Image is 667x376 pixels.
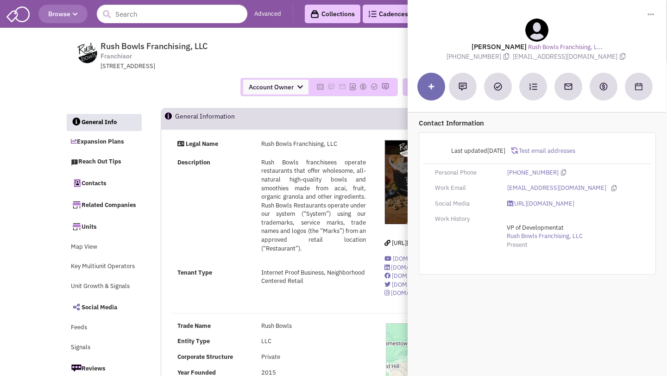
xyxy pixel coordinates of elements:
div: LLC [255,337,372,346]
img: Rush Bowls Franchising, LLC [385,140,549,224]
a: [DOMAIN_NAME][URL].. [384,263,457,271]
a: Related Companies [66,195,141,214]
span: Browse [48,10,78,18]
span: [DOMAIN_NAME][URL].. [393,255,459,263]
a: Units [66,217,141,236]
img: Please add to your accounts [371,83,378,90]
a: Collections [305,5,360,23]
img: icon-collection-lavender-black.svg [310,10,319,19]
a: Contacts [66,173,141,193]
span: [EMAIL_ADDRESS][DOMAIN_NAME] [513,52,628,61]
a: Unit Growth & Signals [66,278,141,295]
a: Advanced [254,10,281,19]
a: Rush Bowls Franchising, L... [528,43,603,52]
span: [DATE] [487,147,505,155]
img: Add a Task [494,82,502,91]
b: Corporate Structure [177,353,233,361]
strong: Legal Name [186,140,218,148]
a: [DOMAIN_NAME][URL] [384,289,453,297]
strong: Description [177,158,210,166]
a: [PHONE_NUMBER] [507,169,559,177]
div: Personal Phone [429,169,501,177]
h2: General Information [175,108,235,129]
span: [URL][DOMAIN_NAME] [392,239,454,247]
a: [EMAIL_ADDRESS][DOMAIN_NAME] [507,184,606,193]
span: Present [507,241,528,249]
span: Account Owner [243,80,308,94]
img: Please add to your accounts [327,83,335,90]
span: [PHONE_NUMBER] [447,52,513,61]
strong: Tenant Type [177,269,212,276]
img: Create a deal [599,82,608,91]
a: [URL][DOMAIN_NAME] [384,239,454,247]
img: Add a note [459,82,467,91]
a: Social Media [66,297,141,317]
span: VP of Development [507,224,558,232]
span: [DOMAIN_NAME][URL] [392,281,454,288]
img: Please add to your accounts [382,83,389,90]
a: [URL][DOMAIN_NAME] [507,200,574,208]
div: Private [255,353,372,362]
img: Subscribe to a cadence [529,82,537,91]
div: Internet Proof Business, Neighborhood Centered Retail [255,269,372,286]
a: Reach Out Tips [66,153,141,171]
a: [DOMAIN_NAME][URL].. [384,255,459,263]
div: Work Email [429,184,501,193]
div: [STREET_ADDRESS] [101,62,342,71]
p: Contact Information [419,118,656,128]
b: Entity Type [177,337,210,345]
span: at [507,224,583,240]
a: Rush Bowls Franchising, LLC [507,232,583,241]
div: Work History [429,215,501,224]
lable: [PERSON_NAME] [472,42,527,51]
input: Search [97,5,247,23]
div: Rush Bowls [255,322,372,331]
img: Please add to your accounts [339,83,346,90]
div: Last updated [429,142,511,160]
span: [DOMAIN_NAME][URL] [391,289,453,297]
img: Cadences_logo.png [368,11,377,17]
a: Key Multiunit Operators [66,258,141,276]
span: Rush Bowls Franchising, LLC [101,41,208,51]
button: Reach Out [403,78,455,96]
a: General Info [67,114,142,132]
a: Expansion Plans [66,133,141,151]
span: Franchisor [101,51,132,61]
img: Schedule a Meeting [635,83,642,90]
span: [DOMAIN_NAME][URL].. [391,263,457,271]
div: Social Media [429,200,501,208]
img: Please add to your accounts [359,83,367,90]
a: [DOMAIN_NAME][URL] [384,272,454,280]
a: Cadences [363,5,414,23]
span: Rush Bowls franchisees operate restaurants that offer wholesome, all-natural high-quality bowls a... [261,158,366,252]
img: Send an email [564,82,573,91]
button: Browse [38,5,88,23]
span: Test email addresses [518,147,575,155]
a: Feeds [66,319,141,337]
a: Signals [66,339,141,357]
img: teammate.png [525,19,548,42]
div: Rush Bowls Franchising, LLC [255,140,372,149]
img: SmartAdmin [6,5,30,22]
b: Trade Name [177,322,211,330]
a: Map View [66,238,141,256]
span: [DOMAIN_NAME][URL] [392,272,454,280]
a: [DOMAIN_NAME][URL] [384,281,454,288]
